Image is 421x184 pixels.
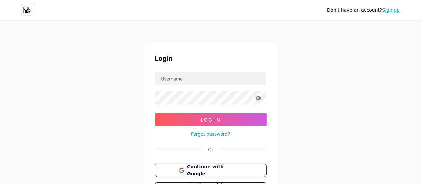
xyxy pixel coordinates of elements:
[201,117,220,123] span: Log In
[155,164,267,177] button: Continue with Google
[155,113,267,126] button: Log In
[191,130,230,137] a: Forgot password?
[155,53,267,63] div: Login
[208,146,213,153] div: Or
[382,7,400,13] a: Sign up
[327,7,400,14] div: Don't have an account?
[187,163,242,177] span: Continue with Google
[155,72,266,85] input: Username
